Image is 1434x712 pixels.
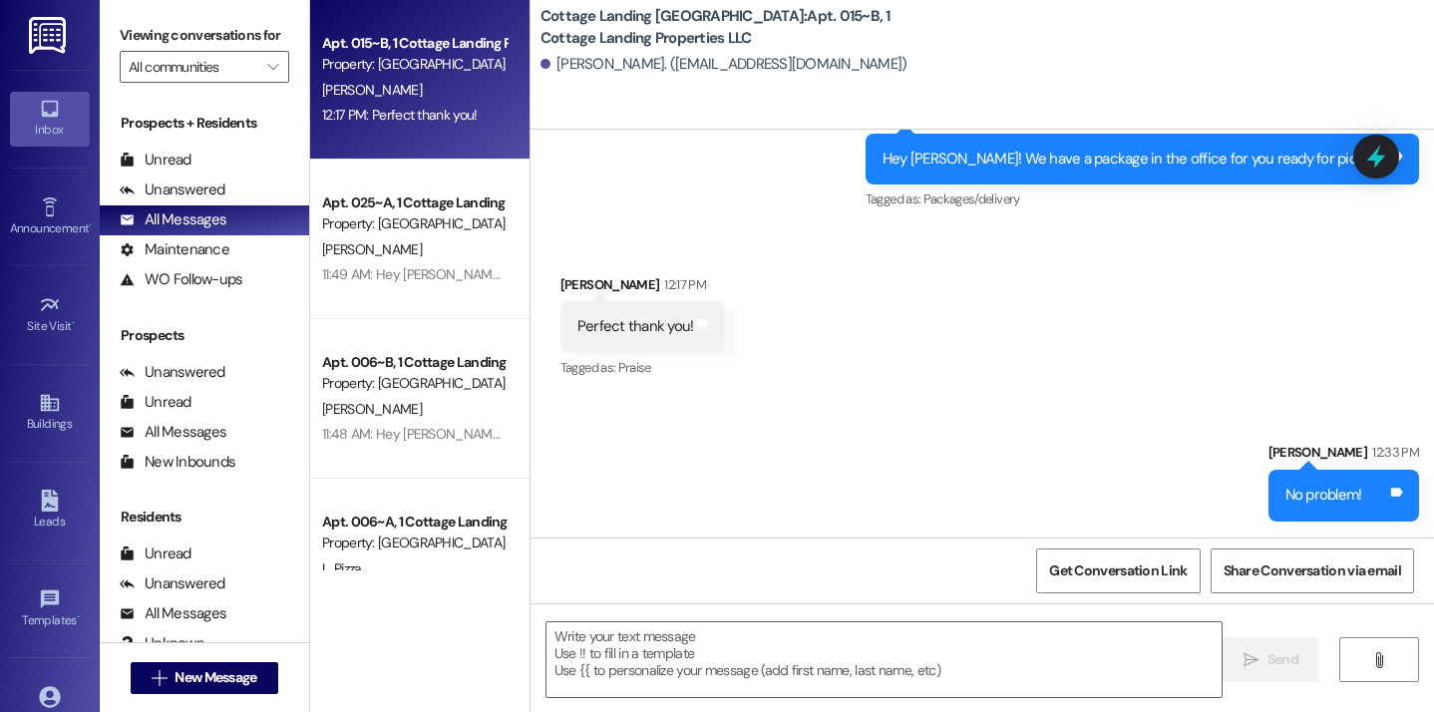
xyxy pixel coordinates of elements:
[120,269,242,290] div: WO Follow-ups
[175,667,256,688] span: New Message
[1224,560,1401,581] span: Share Conversation via email
[77,610,80,624] span: •
[129,51,257,83] input: All communities
[72,316,75,330] span: •
[120,362,225,383] div: Unanswered
[322,512,507,533] div: Apt. 006~A, 1 Cottage Landing Properties LLC
[29,17,70,54] img: ResiDesk Logo
[120,543,191,564] div: Unread
[100,113,309,134] div: Prospects + Residents
[100,507,309,528] div: Residents
[322,265,846,283] div: 11:49 AM: Hey [PERSON_NAME]! We have a package in the office for you ready for pick up!
[923,190,1020,207] span: Packages/delivery
[560,353,726,382] div: Tagged as:
[322,425,846,443] div: 11:48 AM: Hey [PERSON_NAME]! We have a package in the office for you ready for pick up!
[120,20,289,51] label: Viewing conversations for
[883,149,1387,170] div: Hey [PERSON_NAME]! We have a package in the office for you ready for pick up!
[577,316,694,337] div: Perfect thank you!
[10,386,90,440] a: Buildings
[267,59,278,75] i: 
[100,325,309,346] div: Prospects
[120,179,225,200] div: Unanswered
[1268,442,1419,470] div: [PERSON_NAME]
[322,33,507,54] div: Apt. 015~B, 1 Cottage Landing Properties LLC
[1211,548,1414,593] button: Share Conversation via email
[560,274,726,302] div: [PERSON_NAME]
[1036,548,1200,593] button: Get Conversation Link
[322,400,422,418] span: [PERSON_NAME]
[1367,442,1419,463] div: 12:33 PM
[322,559,361,577] span: L. Pizza
[120,633,204,654] div: Unknown
[866,184,1419,213] div: Tagged as:
[120,392,191,413] div: Unread
[1285,485,1362,506] div: No problem!
[120,150,191,171] div: Unread
[322,213,507,234] div: Property: [GEOGRAPHIC_DATA] [GEOGRAPHIC_DATA]
[120,573,225,594] div: Unanswered
[322,352,507,373] div: Apt. 006~B, 1 Cottage Landing Properties LLC
[120,603,226,624] div: All Messages
[1223,637,1319,682] button: Send
[10,92,90,146] a: Inbox
[10,288,90,342] a: Site Visit •
[120,452,235,473] div: New Inbounds
[322,54,507,75] div: Property: [GEOGRAPHIC_DATA] [GEOGRAPHIC_DATA]
[120,239,229,260] div: Maintenance
[89,218,92,232] span: •
[131,662,278,694] button: New Message
[322,373,507,394] div: Property: [GEOGRAPHIC_DATA] [GEOGRAPHIC_DATA]
[120,209,226,230] div: All Messages
[618,359,651,376] span: Praise
[1049,560,1187,581] span: Get Conversation Link
[322,533,507,553] div: Property: [GEOGRAPHIC_DATA] [GEOGRAPHIC_DATA]
[10,582,90,636] a: Templates •
[1267,649,1298,670] span: Send
[659,274,706,295] div: 12:17 PM
[322,81,422,99] span: [PERSON_NAME]
[540,54,907,75] div: [PERSON_NAME]. ([EMAIL_ADDRESS][DOMAIN_NAME])
[10,484,90,537] a: Leads
[1244,652,1258,668] i: 
[152,670,167,686] i: 
[322,240,422,258] span: [PERSON_NAME]
[120,422,226,443] div: All Messages
[540,6,939,49] b: Cottage Landing [GEOGRAPHIC_DATA]: Apt. 015~B, 1 Cottage Landing Properties LLC
[322,106,477,124] div: 12:17 PM: Perfect thank you!
[322,192,507,213] div: Apt. 025~A, 1 Cottage Landing Properties LLC
[1371,652,1386,668] i: 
